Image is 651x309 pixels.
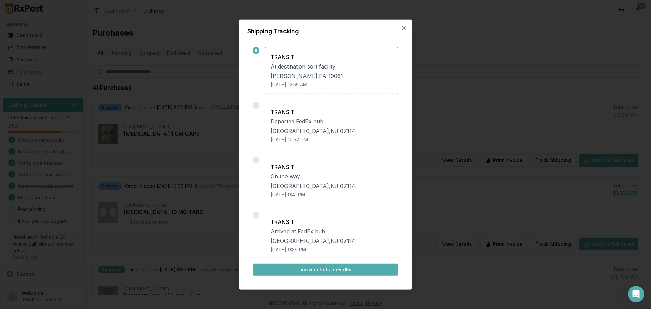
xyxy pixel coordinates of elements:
[271,72,393,80] div: [PERSON_NAME] , PA 19061
[271,246,393,253] div: [DATE] 9:39 PM
[271,127,393,135] div: [GEOGRAPHIC_DATA] , NJ 07114
[271,227,393,235] div: Arrived at FedEx hub
[271,181,393,190] div: [GEOGRAPHIC_DATA] , NJ 07114
[247,28,404,34] h2: Shipping Tracking
[271,217,393,226] div: TRANSIT
[271,53,393,61] div: TRANSIT
[271,62,393,70] div: At destination sort facility
[271,136,393,143] div: [DATE] 10:57 PM
[271,191,393,198] div: [DATE] 9:41 PM
[271,236,393,245] div: [GEOGRAPHIC_DATA] , NJ 07114
[271,172,393,180] div: On the way
[271,117,393,125] div: Departed FedEx hub
[253,264,398,276] button: View details onFedEx
[271,108,393,116] div: TRANSIT
[271,162,393,171] div: TRANSIT
[271,81,393,88] div: [DATE] 12:55 AM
